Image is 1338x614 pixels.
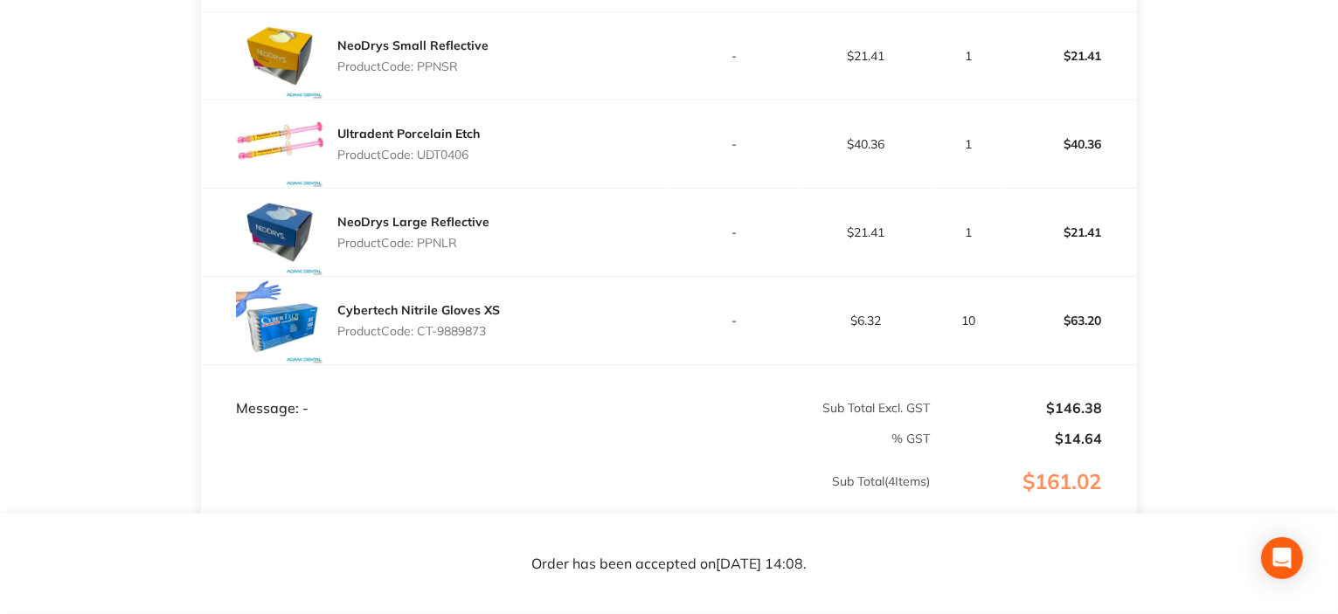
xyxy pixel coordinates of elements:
[337,148,480,162] p: Product Code: UDT0406
[236,277,323,364] img: ZHk5MDF3aA
[670,314,800,328] p: -
[1007,123,1136,165] p: $40.36
[801,314,931,328] p: $6.32
[531,556,807,572] p: Order has been accepted on [DATE] 14:08 .
[932,137,1006,151] p: 1
[1007,300,1136,341] p: $63.20
[670,49,800,63] p: -
[670,401,931,415] p: Sub Total Excl. GST
[1261,537,1303,579] div: Open Intercom Messenger
[932,225,1006,239] p: 1
[932,49,1006,63] p: 1
[670,137,800,151] p: -
[932,431,1103,446] p: $14.64
[202,474,931,523] p: Sub Total ( 4 Items)
[337,38,489,53] a: NeoDrys Small Reflective
[1007,211,1136,253] p: $21.41
[337,126,480,141] a: Ultradent Porcelain Etch
[337,324,500,338] p: Product Code: CT-9889873
[201,364,669,417] td: Message: -
[801,137,931,151] p: $40.36
[202,431,931,445] p: % GST
[337,302,500,318] a: Cybertech Nitrile Gloves XS
[801,49,931,63] p: $21.41
[801,225,931,239] p: $21.41
[337,236,489,250] p: Product Code: PPNLR
[932,470,1137,529] p: $161.02
[932,400,1103,416] p: $146.38
[337,59,489,73] p: Product Code: PPNSR
[337,214,489,230] a: NeoDrys Large Reflective
[1007,35,1136,77] p: $21.41
[236,12,323,100] img: bnZpdm56dA
[236,189,323,276] img: cG8xYXhpdA
[932,314,1006,328] p: 10
[670,225,800,239] p: -
[236,100,323,188] img: MG4wZHB3aA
